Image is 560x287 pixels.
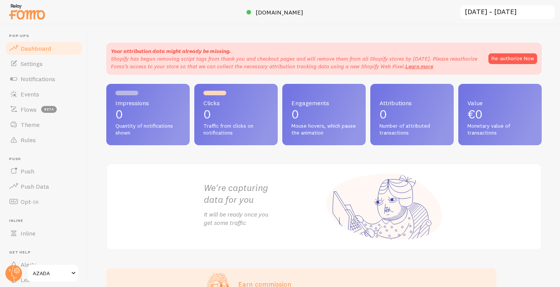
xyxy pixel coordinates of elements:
[9,157,83,162] span: Push
[379,108,445,120] p: 0
[9,34,83,38] span: Pop-ups
[379,123,445,136] span: Number of attributed transactions
[21,121,40,128] span: Theme
[291,108,357,120] p: 0
[21,45,51,52] span: Dashboard
[21,136,36,144] span: Rules
[405,63,433,70] a: Learn more
[33,269,69,278] span: AZADA
[111,55,481,70] p: Shopify has begun removing script tags from thank you and checkout pages and will remove them fro...
[115,123,181,136] span: Quantity of notifications shown
[5,164,83,179] a: Push
[21,75,55,83] span: Notifications
[5,71,83,87] a: Notifications
[203,108,269,120] p: 0
[5,117,83,132] a: Theme
[21,198,38,205] span: Opt-In
[203,100,269,106] span: Clicks
[5,56,83,71] a: Settings
[41,106,57,113] span: beta
[5,226,83,241] a: Inline
[5,257,83,272] a: Alerts
[5,102,83,117] a: Flows beta
[379,100,445,106] span: Attributions
[5,87,83,102] a: Events
[204,210,324,228] p: It will be ready once you get some traffic
[467,107,483,122] span: €0
[5,179,83,194] a: Push Data
[21,229,35,237] span: Inline
[111,48,231,55] strong: Your attribution data might already be missing.
[9,250,83,255] span: Get Help
[291,123,357,136] span: Mouse hovers, which pause the animation
[21,183,49,190] span: Push Data
[5,132,83,148] a: Rules
[467,123,533,136] span: Monetary value of transactions
[9,218,83,223] span: Inline
[203,123,269,136] span: Traffic from clicks on notifications
[27,264,79,282] a: AZADA
[5,41,83,56] a: Dashboard
[21,106,37,113] span: Flows
[21,167,34,175] span: Push
[115,108,181,120] p: 0
[291,100,357,106] span: Engagements
[204,182,324,205] h2: We're capturing data for you
[21,261,37,268] span: Alerts
[488,53,537,64] button: Re-authorize Now
[21,60,43,67] span: Settings
[115,100,181,106] span: Impressions
[467,100,533,106] span: Value
[21,90,39,98] span: Events
[8,2,46,21] img: fomo-relay-logo-orange.svg
[5,194,83,209] a: Opt-In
